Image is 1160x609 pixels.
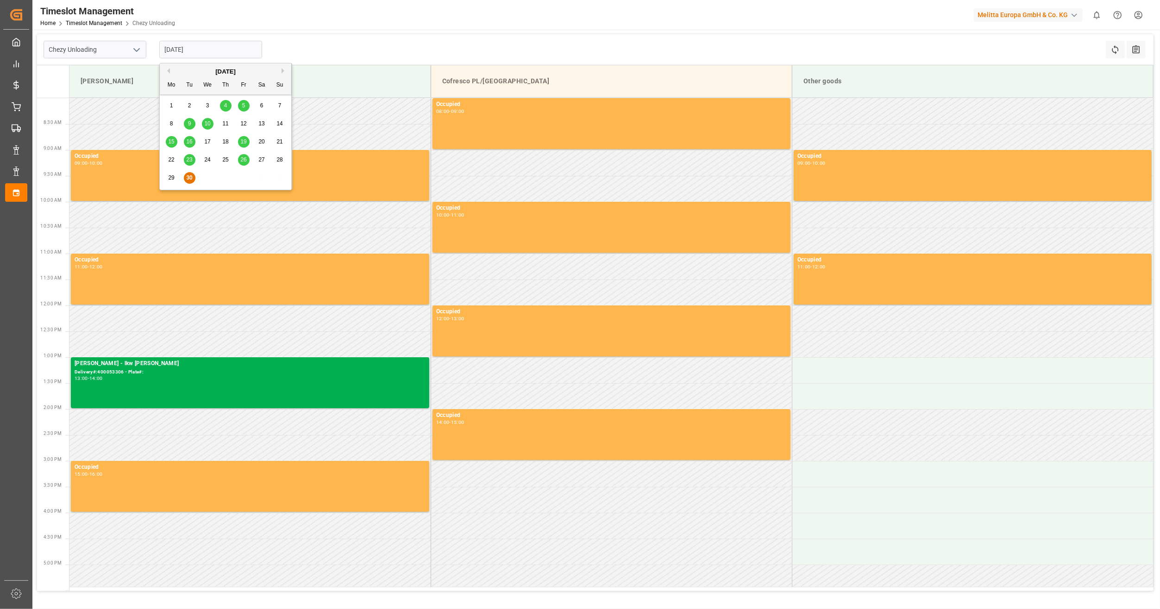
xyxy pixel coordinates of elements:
[274,80,286,91] div: Su
[274,136,286,148] div: Choose Sunday, September 21st, 2025
[44,509,62,514] span: 4:00 PM
[256,118,268,130] div: Choose Saturday, September 13th, 2025
[184,154,195,166] div: Choose Tuesday, September 23rd, 2025
[1107,5,1128,25] button: Help Center
[184,80,195,91] div: Tu
[77,73,423,90] div: [PERSON_NAME]
[40,275,62,280] span: 11:30 AM
[75,376,88,380] div: 13:00
[274,154,286,166] div: Choose Sunday, September 28th, 2025
[274,100,286,112] div: Choose Sunday, September 7th, 2025
[88,161,89,165] div: -
[436,411,787,420] div: Occupied
[166,80,177,91] div: Mo
[451,420,464,424] div: 15:00
[202,100,213,112] div: Choose Wednesday, September 3rd, 2025
[204,138,210,145] span: 17
[184,118,195,130] div: Choose Tuesday, September 9th, 2025
[40,198,62,203] span: 10:00 AM
[238,118,250,130] div: Choose Friday, September 12th, 2025
[222,156,228,163] span: 25
[75,152,426,161] div: Occupied
[75,368,426,376] div: Delivery#:400053306 - Plate#:
[238,136,250,148] div: Choose Friday, September 19th, 2025
[163,97,289,187] div: month 2025-09
[202,80,213,91] div: We
[186,174,192,181] span: 30
[88,472,89,476] div: -
[258,120,264,127] span: 13
[436,213,450,217] div: 10:00
[40,301,62,306] span: 12:00 PM
[258,138,264,145] span: 20
[974,8,1083,22] div: Melitta Europa GmbH & Co. KG
[811,265,812,269] div: -
[44,431,62,436] span: 2:30 PM
[240,138,246,145] span: 19
[451,317,464,321] div: 13:00
[258,156,264,163] span: 27
[202,136,213,148] div: Choose Wednesday, September 17th, 2025
[449,420,451,424] div: -
[44,353,62,358] span: 1:00 PM
[44,560,62,565] span: 5:00 PM
[166,154,177,166] div: Choose Monday, September 22nd, 2025
[974,6,1086,24] button: Melitta Europa GmbH & Co. KG
[75,472,88,476] div: 15:00
[89,161,103,165] div: 10:00
[282,68,287,74] button: Next Month
[166,172,177,184] div: Choose Monday, September 29th, 2025
[436,307,787,317] div: Occupied
[129,43,143,57] button: open menu
[449,317,451,321] div: -
[220,80,232,91] div: Th
[89,265,103,269] div: 12:00
[159,41,262,58] input: DD-MM-YYYY
[204,120,210,127] span: 10
[40,4,175,18] div: Timeslot Management
[240,120,246,127] span: 12
[220,118,232,130] div: Choose Thursday, September 11th, 2025
[40,249,62,255] span: 11:00 AM
[44,534,62,540] span: 4:30 PM
[44,483,62,488] span: 3:30 PM
[238,154,250,166] div: Choose Friday, September 26th, 2025
[168,174,174,181] span: 29
[184,136,195,148] div: Choose Tuesday, September 16th, 2025
[1086,5,1107,25] button: show 0 new notifications
[44,172,62,177] span: 9:30 AM
[186,138,192,145] span: 16
[222,138,228,145] span: 18
[44,41,146,58] input: Type to search/select
[439,73,784,90] div: Cofresco PL/[GEOGRAPHIC_DATA]
[238,80,250,91] div: Fr
[436,109,450,113] div: 08:00
[276,138,282,145] span: 21
[274,118,286,130] div: Choose Sunday, September 14th, 2025
[436,420,450,424] div: 14:00
[160,67,291,76] div: [DATE]
[168,138,174,145] span: 15
[40,224,62,229] span: 10:30 AM
[256,100,268,112] div: Choose Saturday, September 6th, 2025
[276,156,282,163] span: 28
[449,109,451,113] div: -
[75,255,426,265] div: Occupied
[166,100,177,112] div: Choose Monday, September 1st, 2025
[220,100,232,112] div: Choose Thursday, September 4th, 2025
[797,265,811,269] div: 11:00
[40,327,62,332] span: 12:30 PM
[184,172,195,184] div: Choose Tuesday, September 30th, 2025
[276,120,282,127] span: 14
[44,405,62,410] span: 2:00 PM
[797,161,811,165] div: 09:00
[44,379,62,384] span: 1:30 PM
[40,20,56,26] a: Home
[812,265,826,269] div: 12:00
[164,68,170,74] button: Previous Month
[220,154,232,166] div: Choose Thursday, September 25th, 2025
[206,102,209,109] span: 3
[166,136,177,148] div: Choose Monday, September 15th, 2025
[797,152,1148,161] div: Occupied
[188,120,191,127] span: 9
